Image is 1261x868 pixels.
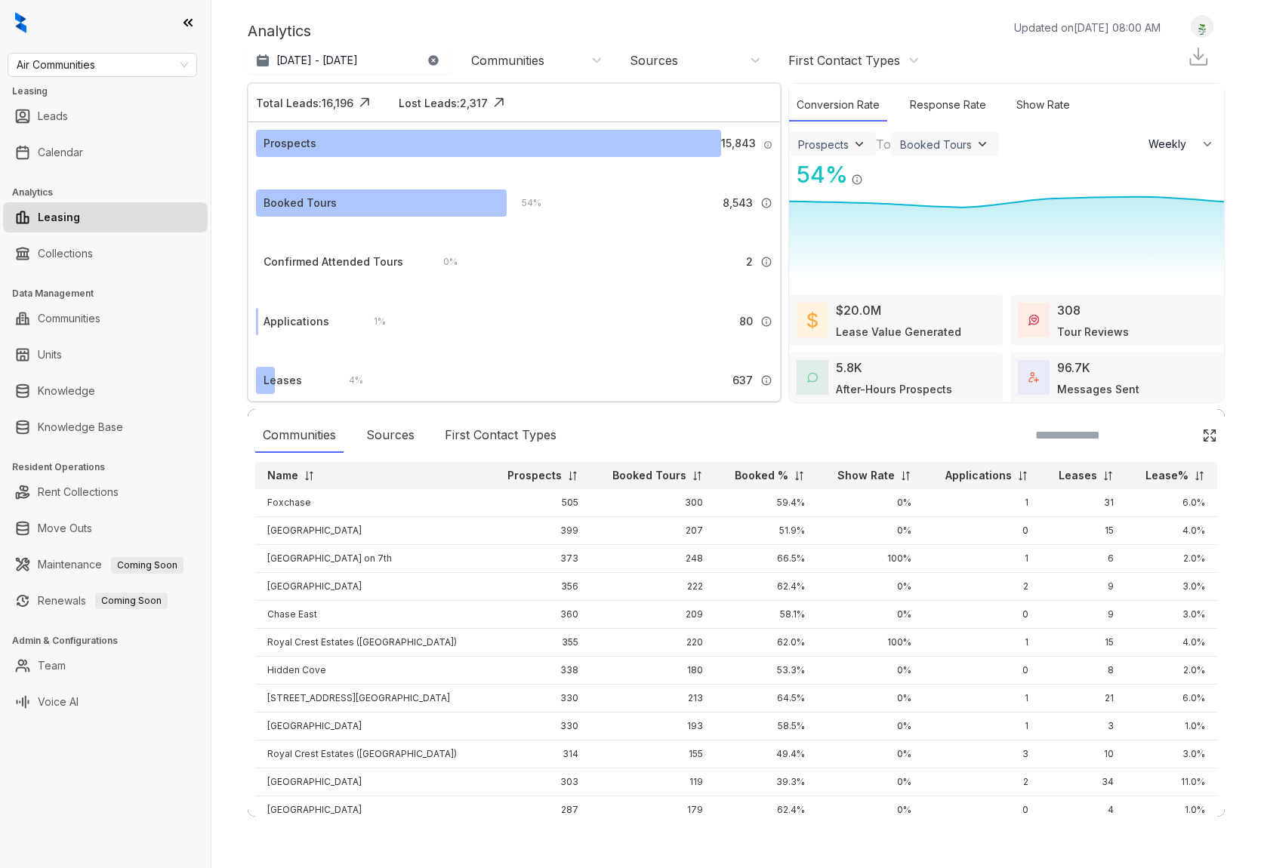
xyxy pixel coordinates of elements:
[255,573,487,601] td: [GEOGRAPHIC_DATA]
[837,468,895,483] p: Show Rate
[255,685,487,713] td: [STREET_ADDRESS][GEOGRAPHIC_DATA]
[817,796,923,824] td: 0%
[923,685,1040,713] td: 1
[255,713,487,740] td: [GEOGRAPHIC_DATA]
[1126,545,1217,573] td: 2.0%
[487,768,590,796] td: 303
[763,140,772,149] img: Info
[590,545,715,573] td: 248
[304,470,315,482] img: sorting
[798,138,849,151] div: Prospects
[807,372,818,383] img: AfterHoursConversations
[590,489,715,517] td: 300
[487,740,590,768] td: 314
[923,573,1040,601] td: 2
[1041,685,1127,713] td: 21
[38,376,95,406] a: Knowledge
[38,651,66,681] a: Team
[487,489,590,517] td: 505
[817,601,923,629] td: 0%
[3,202,208,232] li: Leasing
[3,303,208,334] li: Communities
[1041,601,1127,629] td: 9
[1145,468,1189,483] p: Lease%
[817,573,923,601] td: 0%
[876,135,891,153] div: To
[1057,381,1139,397] div: Messages Sent
[746,254,753,270] span: 2
[715,573,818,601] td: 62.4%
[590,713,715,740] td: 193
[359,313,386,330] div: 1 %
[38,477,119,507] a: Rent Collections
[836,324,961,340] div: Lease Value Generated
[437,418,564,453] div: First Contact Types
[863,160,886,183] img: Click Icon
[1057,359,1090,377] div: 96.7K
[807,311,818,329] img: LeaseValue
[1126,601,1217,629] td: 3.0%
[715,740,818,768] td: 49.4%
[721,135,756,152] span: 15,843
[590,629,715,657] td: 220
[3,239,208,269] li: Collections
[38,340,62,370] a: Units
[735,468,788,483] p: Booked %
[507,468,562,483] p: Prospects
[590,657,715,685] td: 180
[760,315,772,328] img: Info
[945,468,1012,483] p: Applications
[3,340,208,370] li: Units
[487,601,590,629] td: 360
[923,796,1040,824] td: 0
[1014,20,1161,35] p: Updated on [DATE] 08:00 AM
[12,287,211,300] h3: Data Management
[38,137,83,168] a: Calendar
[255,545,487,573] td: [GEOGRAPHIC_DATA] on 7th
[38,586,168,616] a: RenewalsComing Soon
[3,513,208,543] li: Move Outs
[1126,517,1217,545] td: 4.0%
[1202,428,1217,443] img: Click Icon
[487,713,590,740] td: 330
[38,239,93,269] a: Collections
[923,601,1040,629] td: 0
[923,517,1040,545] td: 0
[817,657,923,685] td: 0%
[334,372,363,389] div: 4 %
[255,657,487,685] td: Hidden Cove
[1041,573,1127,601] td: 9
[923,768,1040,796] td: 2
[590,517,715,545] td: 207
[760,256,772,268] img: Info
[248,47,452,74] button: [DATE] - [DATE]
[248,20,311,42] p: Analytics
[1059,468,1097,483] p: Leases
[1028,315,1039,325] img: TourReviews
[3,137,208,168] li: Calendar
[590,685,715,713] td: 213
[487,517,590,545] td: 399
[1139,131,1224,158] button: Weekly
[471,52,544,69] div: Communities
[487,629,590,657] td: 355
[1148,137,1195,152] span: Weekly
[1187,45,1210,68] img: Download
[817,740,923,768] td: 0%
[590,740,715,768] td: 155
[38,101,68,131] a: Leads
[817,517,923,545] td: 0%
[3,651,208,681] li: Team
[715,796,818,824] td: 62.4%
[487,796,590,824] td: 287
[1041,713,1127,740] td: 3
[111,557,183,574] span: Coming Soon
[975,137,990,152] img: ViewFilterArrow
[1041,768,1127,796] td: 34
[487,545,590,573] td: 373
[255,517,487,545] td: [GEOGRAPHIC_DATA]
[1041,657,1127,685] td: 8
[715,768,818,796] td: 39.3%
[12,186,211,199] h3: Analytics
[760,197,772,209] img: Info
